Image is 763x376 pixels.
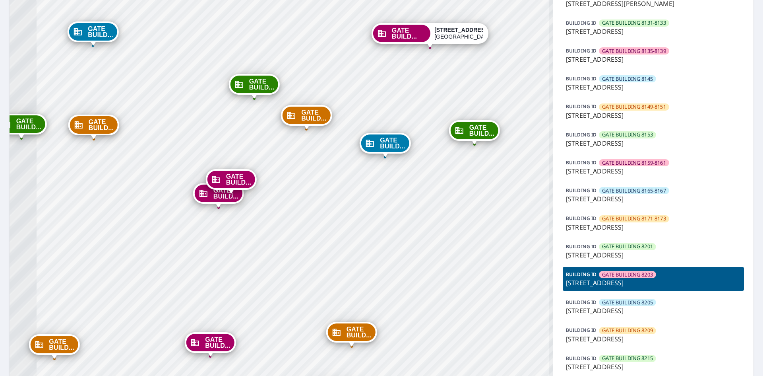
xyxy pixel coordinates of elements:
span: GATE BUILDING 8131-8133 [602,19,666,27]
span: GATE BUILD... [380,137,405,149]
p: [STREET_ADDRESS] [566,222,741,232]
p: [STREET_ADDRESS] [566,27,741,36]
p: [STREET_ADDRESS] [566,55,741,64]
div: [GEOGRAPHIC_DATA] [434,27,483,40]
div: Dropped pin, building GATE BUILDING 8201, Commercial property, 8201 Southwestern Blvd Dallas, TX ... [449,120,500,145]
p: BUILDING ID [566,159,596,166]
p: BUILDING ID [566,215,596,222]
div: Dropped pin, building GATE BUILDING 8209, Commercial property, 8209 Southwestern Blvd Dallas, TX ... [281,105,332,130]
span: GATE BUILDING 8159-8161 [602,159,666,167]
p: [STREET_ADDRESS] [566,82,741,92]
p: BUILDING ID [566,355,596,362]
p: BUILDING ID [566,19,596,26]
div: Dropped pin, building GATE BUILDING 8171-8173, Commercial property, 8219 Southwestern Blvd Dallas... [326,322,377,347]
p: [STREET_ADDRESS] [566,306,741,316]
div: Dropped pin, building GATE BUILDING 8205, Commercial property, 8205 Southwestern Blvd Dallas, TX ... [360,133,411,158]
p: [STREET_ADDRESS] [566,250,741,260]
p: BUILDING ID [566,75,596,82]
p: BUILDING ID [566,271,596,278]
p: [STREET_ADDRESS] [566,334,741,344]
span: GATE BUILD... [205,337,230,349]
p: [STREET_ADDRESS] [566,362,741,372]
span: GATE BUILD... [392,27,426,39]
span: GATE BUILD... [226,173,251,185]
span: GATE BUILD... [301,109,326,121]
span: GATE BUILDING 8201 [602,243,653,250]
span: GATE BUILDING 8215 [602,355,653,362]
span: GATE BUILDING 8135-8139 [602,47,666,55]
div: Dropped pin, building GATE BUILDING 8159-8161, Commercial property, 8135 Southwestern Blvd Dallas... [185,332,236,357]
p: BUILDING ID [566,299,596,306]
span: GATE BUILDING 8165-8167 [602,187,666,195]
p: BUILDING ID [566,47,596,54]
span: GATE BUILDING 8205 [602,299,653,306]
span: GATE BUILD... [469,125,494,136]
p: [STREET_ADDRESS] [566,138,741,148]
p: BUILDING ID [566,243,596,250]
div: Dropped pin, building GATE BUILDING 8203, Commercial property, 8203 Southwestern Blvd Dallas, TX ... [372,23,488,48]
span: GATE BUILD... [347,326,372,338]
span: GATE BUILD... [88,26,113,38]
p: [STREET_ADDRESS] [566,111,741,120]
span: GATE BUILDING 8149-8151 [602,103,666,111]
div: Dropped pin, building GATE BUILDING 8219-8221, Commercial property, 8221 Southwestern Blvd Dallas... [193,183,244,208]
span: GATE BUILD... [249,78,274,90]
p: [STREET_ADDRESS] [566,278,741,288]
span: GATE BUILD... [49,339,74,351]
div: Dropped pin, building GATE BUILDING 8231-8233, Commercial property, 8233 Southwestern Blvd Dallas... [68,115,119,139]
div: Dropped pin, building GATE BUILDING 8227, Commercial property, 8227 Southwestern Blvd Dallas, TX ... [68,21,118,46]
span: GATE BUILD... [16,118,41,130]
p: BUILDING ID [566,103,596,110]
span: GATE BUILD... [89,119,114,131]
span: GATE BUILDING 8145 [602,75,653,83]
div: Dropped pin, building GATE BUILDING 8275, Commercial property, 8275 Southwestern Blvd Dallas, TX ... [206,169,257,194]
div: Dropped pin, building GATE BUILDING 8215, Commercial property, 8215 Southwestern Blvd Dallas, TX ... [229,74,280,99]
span: GATE BUILDING 8209 [602,327,653,334]
div: Dropped pin, building GATE BUILDING 8149-8151, Commercial property, 8131 Southwestern Blvd Dallas... [29,334,79,359]
span: GATE BUILDING 8203 [602,271,653,279]
p: BUILDING ID [566,187,596,194]
p: [STREET_ADDRESS] [566,166,741,176]
span: GATE BUILD... [213,187,238,199]
p: [STREET_ADDRESS] [566,194,741,204]
span: GATE BUILDING 8171-8173 [602,215,666,222]
p: BUILDING ID [566,131,596,138]
strong: [STREET_ADDRESS] [434,27,490,33]
span: GATE BUILDING 8153 [602,131,653,138]
p: BUILDING ID [566,327,596,333]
